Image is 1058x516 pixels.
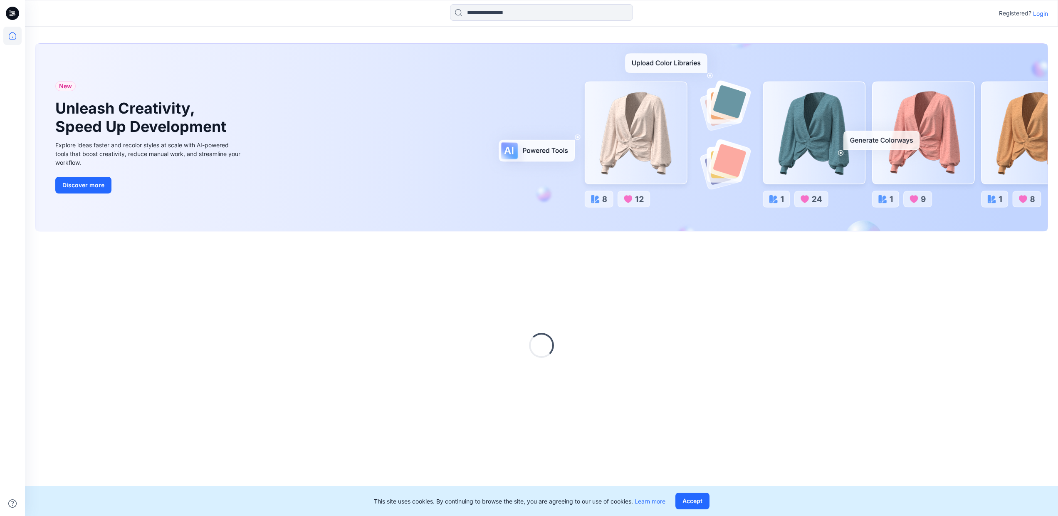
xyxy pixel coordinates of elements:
[55,177,242,193] a: Discover more
[635,498,665,505] a: Learn more
[675,493,709,509] button: Accept
[1033,9,1048,18] p: Login
[55,177,111,193] button: Discover more
[59,81,72,91] span: New
[999,8,1031,18] p: Registered?
[55,99,230,135] h1: Unleash Creativity, Speed Up Development
[55,141,242,167] div: Explore ideas faster and recolor styles at scale with AI-powered tools that boost creativity, red...
[374,497,665,506] p: This site uses cookies. By continuing to browse the site, you are agreeing to our use of cookies.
